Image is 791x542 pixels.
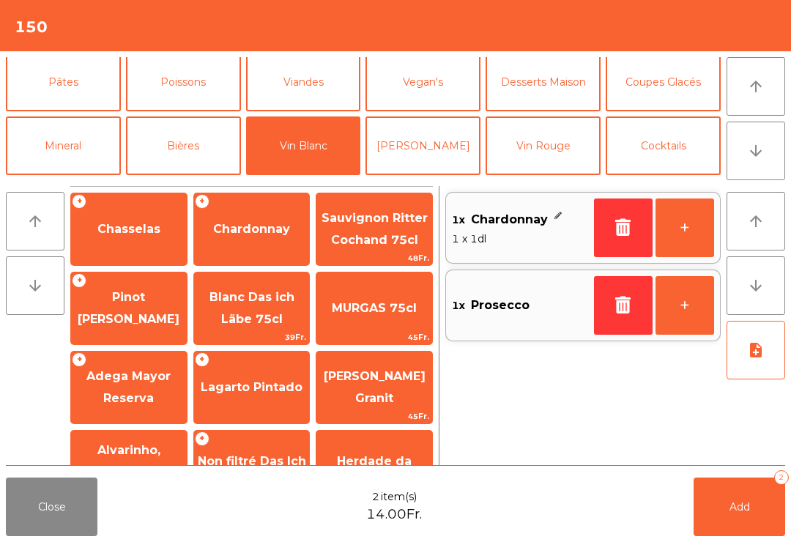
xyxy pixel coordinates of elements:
[201,380,302,394] span: Lagarto Pintado
[727,321,785,379] button: note_add
[93,443,165,502] span: Alvarinho, Varanda do Conde
[452,231,588,247] span: 1 x 1dl
[78,290,179,326] span: Pinot [PERSON_NAME]
[15,16,48,38] h4: 150
[606,53,721,111] button: Coupes Glacés
[694,478,785,536] button: Add2
[471,294,530,316] span: Prosecco
[72,273,86,288] span: +
[747,341,765,359] i: note_add
[126,53,241,111] button: Poissons
[324,369,426,405] span: [PERSON_NAME] Granit
[471,209,548,231] span: Chardonnay
[195,352,209,367] span: +
[727,256,785,315] button: arrow_downward
[6,116,121,175] button: Mineral
[486,116,601,175] button: Vin Rouge
[6,256,64,315] button: arrow_downward
[656,198,714,257] button: +
[209,290,294,326] span: Blanc Das ich Läbe 75cl
[337,454,412,490] span: Herdade da Amada
[26,212,44,230] i: arrow_upward
[213,222,290,236] span: Chardonnay
[606,116,721,175] button: Cocktails
[126,116,241,175] button: Bières
[316,330,432,344] span: 45Fr.
[316,251,432,265] span: 48Fr.
[195,431,209,446] span: +
[452,209,465,231] span: 1x
[365,116,480,175] button: [PERSON_NAME]
[97,222,160,236] span: Chasselas
[747,78,765,95] i: arrow_upward
[727,57,785,116] button: arrow_upward
[729,500,750,513] span: Add
[72,352,86,367] span: +
[316,409,432,423] span: 45Fr.
[86,369,171,405] span: Adega Mayor Reserva
[366,505,422,524] span: 14.00Fr.
[727,122,785,180] button: arrow_downward
[246,53,361,111] button: Viandes
[747,212,765,230] i: arrow_upward
[246,116,361,175] button: Vin Blanc
[372,489,379,505] span: 2
[194,330,310,344] span: 39Fr.
[72,194,86,209] span: +
[365,53,480,111] button: Vegan's
[322,211,428,247] span: Sauvignon Ritter Cochand 75cl
[6,478,97,536] button: Close
[452,294,465,316] span: 1x
[26,277,44,294] i: arrow_downward
[195,194,209,209] span: +
[747,277,765,294] i: arrow_downward
[747,142,765,160] i: arrow_downward
[6,53,121,111] button: Pâtes
[656,276,714,335] button: +
[332,301,417,315] span: MURGAS 75cl
[727,192,785,250] button: arrow_upward
[486,53,601,111] button: Desserts Maison
[381,489,417,505] span: item(s)
[774,470,789,485] div: 2
[6,192,64,250] button: arrow_upward
[198,454,306,490] span: Non filtré Das Ich Läbe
